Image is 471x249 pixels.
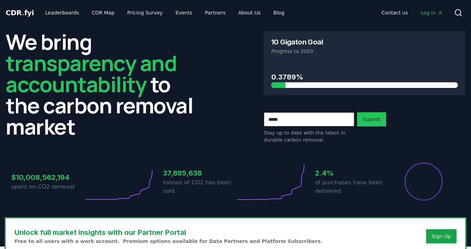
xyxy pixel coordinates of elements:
[271,38,323,46] h3: 10 Gigaton Goal
[6,31,207,137] h2: We bring to the carbon removal market
[376,6,414,19] a: Contact us
[415,6,448,19] a: Log in
[271,48,458,55] p: Progress to 2050
[376,6,448,19] nav: Main
[14,238,322,245] p: Free to all users with a work account. Premium options available for Data Partners and Platform S...
[404,162,443,201] div: Percentage of sales delivered
[357,112,386,126] button: Submit
[6,48,176,99] span: transparency and accountability
[163,178,235,195] p: tonnes of CO2 has been sold
[11,183,84,191] p: spent on CO2 removal
[86,6,120,19] a: CDR Map
[22,8,24,17] span: .
[315,168,388,178] h3: 2.4%
[426,229,457,243] button: Sign Up
[432,233,451,240] a: Sign Up
[6,8,34,17] span: CDR fyi
[315,178,388,195] p: of purchases have been delivered
[40,6,290,19] nav: Main
[199,6,231,19] a: Partners
[268,6,290,19] a: Blog
[122,6,168,19] a: Pricing Survey
[264,129,354,143] p: Stay up to date with the latest in durable carbon removal.
[271,72,458,82] h3: 0.3789%
[233,6,266,19] a: About Us
[6,8,34,18] a: CDR.fyi
[11,172,84,183] h3: $10,008,562,194
[421,9,443,16] span: Log in
[14,227,322,238] h3: Unlock full market insights with our Partner Portal
[163,168,235,178] h3: 37,885,638
[170,6,198,19] a: Events
[40,6,85,19] a: Leaderboards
